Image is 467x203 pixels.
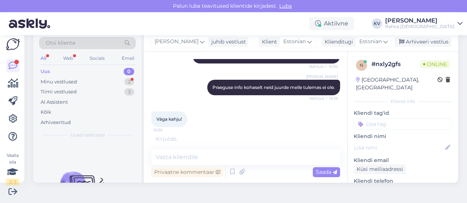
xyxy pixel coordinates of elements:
[354,133,452,140] p: Kliendi nimi
[41,109,51,116] div: Kõik
[124,78,134,86] div: 2
[41,78,77,86] div: Minu vestlused
[283,38,306,46] span: Estonian
[372,18,382,29] div: KV
[306,74,338,79] span: [PERSON_NAME]
[176,135,177,142] span: .
[395,37,452,47] div: Arhiveeri vestlus
[155,38,198,46] span: [PERSON_NAME]
[360,62,363,68] span: n
[46,39,75,47] span: Otsi kliente
[259,38,277,46] div: Klient
[151,167,223,177] div: Privaatne kommentaar
[124,68,134,75] div: 0
[41,119,71,126] div: Arhiveeritud
[156,116,182,122] span: Väga kahju!
[41,99,68,106] div: AI Assistent
[356,76,437,92] div: [GEOGRAPHIC_DATA], [GEOGRAPHIC_DATA]
[70,132,105,138] span: Uued vestlused
[39,54,48,63] div: All
[6,152,19,185] div: Vaata siia
[124,88,134,96] div: 2
[309,96,338,101] span: Nähtud ✓ 15:35
[354,109,452,117] p: Kliendi tag'id
[354,144,444,152] input: Lisa nimi
[212,85,335,90] span: Praeguse info kohaselt neid juurde meile tulemas ei ole.
[88,54,106,63] div: Socials
[208,38,246,46] div: juhib vestlust
[354,118,452,130] input: Lisa tag
[420,60,450,68] span: Online
[359,38,382,46] span: Estonian
[354,156,452,164] p: Kliendi email
[120,54,136,63] div: Email
[354,98,452,105] div: Kliendi info
[151,135,340,143] div: Kirjutab
[385,24,454,30] div: Rahva [DEMOGRAPHIC_DATA]
[277,3,294,9] span: Luba
[309,17,354,30] div: Aktiivne
[309,64,338,69] span: Nähtud ✓ 15:30
[385,18,463,30] a: [PERSON_NAME]Rahva [DEMOGRAPHIC_DATA]
[41,88,77,96] div: Tiimi vestlused
[354,164,406,174] div: Küsi meiliaadressi
[385,18,454,24] div: [PERSON_NAME]
[316,169,337,175] span: Saada
[371,60,420,69] div: # nxly2gfs
[6,38,20,50] img: Askly Logo
[153,127,181,133] span: 15:39
[6,179,19,185] div: 2 / 3
[322,38,353,46] div: Klienditugi
[62,54,75,63] div: Web
[354,177,452,185] p: Kliendi telefon
[41,68,50,75] div: Uus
